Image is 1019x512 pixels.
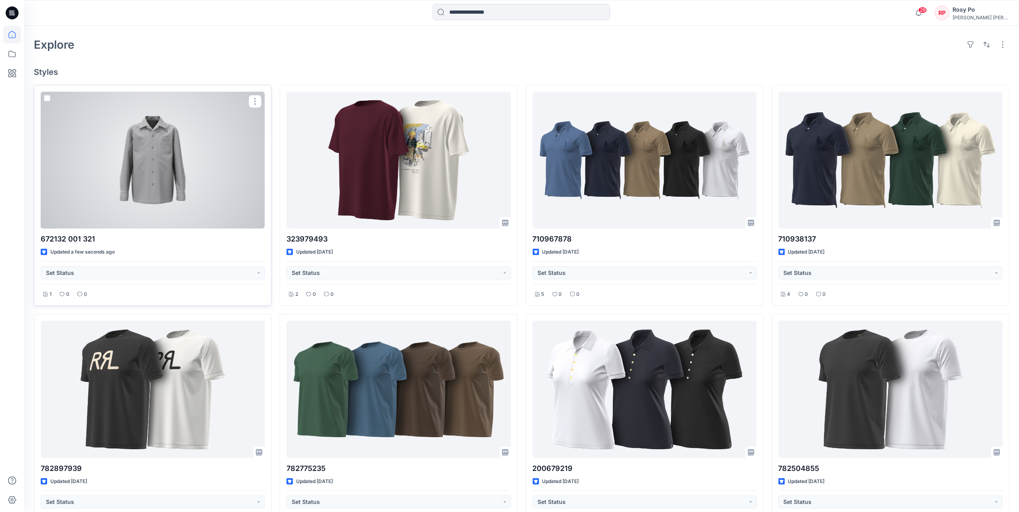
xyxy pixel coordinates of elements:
[286,233,511,245] p: 323979493
[50,290,52,299] p: 1
[41,92,265,229] a: 672132 001 321
[286,463,511,474] p: 782775235
[778,92,1002,229] a: 710938137
[50,477,87,486] p: Updated [DATE]
[286,321,511,458] a: 782775235
[805,290,808,299] p: 0
[788,477,825,486] p: Updated [DATE]
[313,290,316,299] p: 0
[533,463,757,474] p: 200679219
[823,290,826,299] p: 0
[953,5,1009,14] div: Rosy Po
[34,38,75,51] h2: Explore
[533,321,757,458] a: 200679219
[935,6,949,20] div: RP
[953,14,1009,21] div: [PERSON_NAME] [PERSON_NAME]
[778,463,1002,474] p: 782504855
[330,290,334,299] p: 0
[559,290,562,299] p: 0
[66,290,69,299] p: 0
[778,321,1002,458] a: 782504855
[296,248,333,256] p: Updated [DATE]
[34,67,1009,77] h4: Styles
[286,92,511,229] a: 323979493
[50,248,115,256] p: Updated a few seconds ago
[533,233,757,245] p: 710967878
[84,290,87,299] p: 0
[787,290,791,299] p: 4
[542,248,579,256] p: Updated [DATE]
[295,290,298,299] p: 2
[542,477,579,486] p: Updated [DATE]
[41,321,265,458] a: 782897939
[918,7,927,13] span: 29
[296,477,333,486] p: Updated [DATE]
[41,233,265,245] p: 672132 001 321
[788,248,825,256] p: Updated [DATE]
[41,463,265,474] p: 782897939
[533,92,757,229] a: 710967878
[577,290,580,299] p: 0
[778,233,1002,245] p: 710938137
[542,290,544,299] p: 5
